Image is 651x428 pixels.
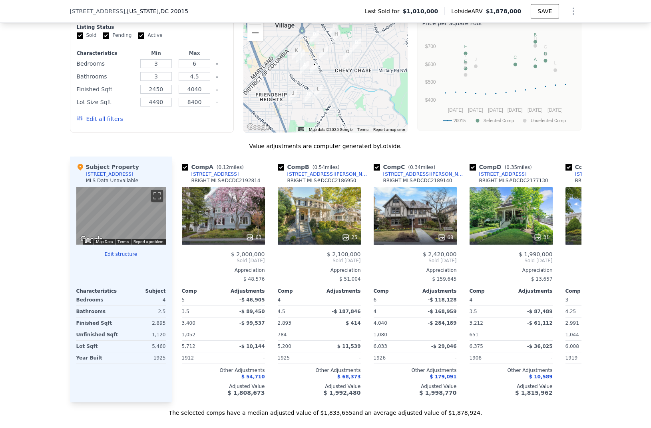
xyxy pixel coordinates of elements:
[374,332,387,338] span: 1,080
[352,38,361,52] div: 3219 Morrison St NW
[486,8,522,14] span: $1,878,000
[374,297,377,303] span: 6
[278,288,319,294] div: Comp
[484,118,514,123] text: Selected Comp
[246,233,261,241] div: 63
[76,187,166,245] div: Street View
[289,89,297,103] div: 3948 Garrison St NW
[415,288,457,294] div: Adjustments
[245,122,272,133] a: Open this area in Google Maps (opens a new window)
[565,3,581,19] button: Show Options
[182,367,265,374] div: Other Adjustments
[454,118,466,123] text: 20015
[78,234,105,245] img: Google
[215,101,219,104] button: Clear
[543,51,547,56] text: D
[278,306,318,317] div: 4.5
[357,127,368,132] a: Terms
[182,267,265,273] div: Appreciation
[123,317,166,329] div: 2,895
[278,383,361,390] div: Adjusted Value
[383,171,466,177] div: [STREET_ADDRESS][PERSON_NAME]
[374,383,457,390] div: Adjusted Value
[77,115,123,123] button: Edit all filters
[513,294,553,305] div: -
[534,36,537,41] text: H
[506,165,517,170] span: 0.35
[309,165,343,170] span: ( miles)
[488,107,503,113] text: [DATE]
[287,171,370,177] div: [STREET_ADDRESS][PERSON_NAME]
[565,297,569,303] span: 3
[534,32,536,37] text: B
[159,8,188,14] span: , DC 20015
[423,251,457,257] span: $ 2,420,000
[231,251,265,257] span: $ 2,000,000
[468,107,483,113] text: [DATE]
[470,288,511,294] div: Comp
[77,71,135,82] div: Bathrooms
[77,58,135,69] div: Bedrooms
[531,4,559,18] button: SAVE
[374,171,466,177] a: [STREET_ADDRESS][PERSON_NAME]
[410,165,421,170] span: 0.34
[431,344,457,349] span: -$ 29,046
[465,53,466,58] text: I
[438,233,453,241] div: 68
[337,374,361,380] span: $ 68,373
[448,107,463,113] text: [DATE]
[470,171,527,177] a: [STREET_ADDRESS]
[343,48,352,61] div: 5442 Broad Branch Rd NW
[342,233,357,241] div: 25
[151,190,163,202] button: Toggle fullscreen view
[374,267,457,273] div: Appreciation
[565,288,607,294] div: Comp
[479,177,548,184] div: BRIGHT MLS # DCDC2177130
[278,344,291,349] span: 5,200
[191,177,261,184] div: BRIGHT MLS # DCDC2192814
[182,352,222,364] div: 1912
[425,44,436,49] text: $700
[225,352,265,364] div: -
[278,257,361,264] span: Sold [DATE]
[123,352,166,364] div: 1925
[76,294,119,305] div: Bedrooms
[182,297,185,303] span: 5
[531,276,552,282] span: $ 13,657
[310,30,319,44] div: 3750 Northampton St NW
[513,352,553,364] div: -
[182,288,223,294] div: Comp
[565,267,649,273] div: Appreciation
[451,7,486,15] span: Lotside ARV
[76,352,119,364] div: Year Built
[278,352,318,364] div: 1925
[309,127,352,132] span: Map data ©2025 Google
[527,309,553,314] span: -$ 87,489
[133,239,163,244] a: Report a problem
[321,294,361,305] div: -
[565,344,579,349] span: 6,008
[77,96,135,108] div: Lot Size Sqft
[103,32,131,39] label: Pending
[219,165,229,170] span: 0.12
[182,306,222,317] div: 3.5
[507,107,522,113] text: [DATE]
[374,320,387,326] span: 4,040
[86,177,139,184] div: MLS Data Unavailable
[278,297,281,303] span: 4
[70,7,125,15] span: [STREET_ADDRESS]
[239,297,265,303] span: -$ 46,905
[514,55,517,60] text: C
[278,332,287,338] span: 784
[470,163,535,171] div: Comp D
[432,276,456,282] span: $ 159,645
[182,171,239,177] a: [STREET_ADDRESS]
[245,122,272,133] img: Google
[425,79,436,85] text: $500
[182,344,195,349] span: 5,712
[339,276,360,282] span: $ 51,004
[77,84,135,95] div: Finished Sqft
[215,62,219,66] button: Clear
[247,25,263,41] button: Zoom out
[474,57,477,62] text: J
